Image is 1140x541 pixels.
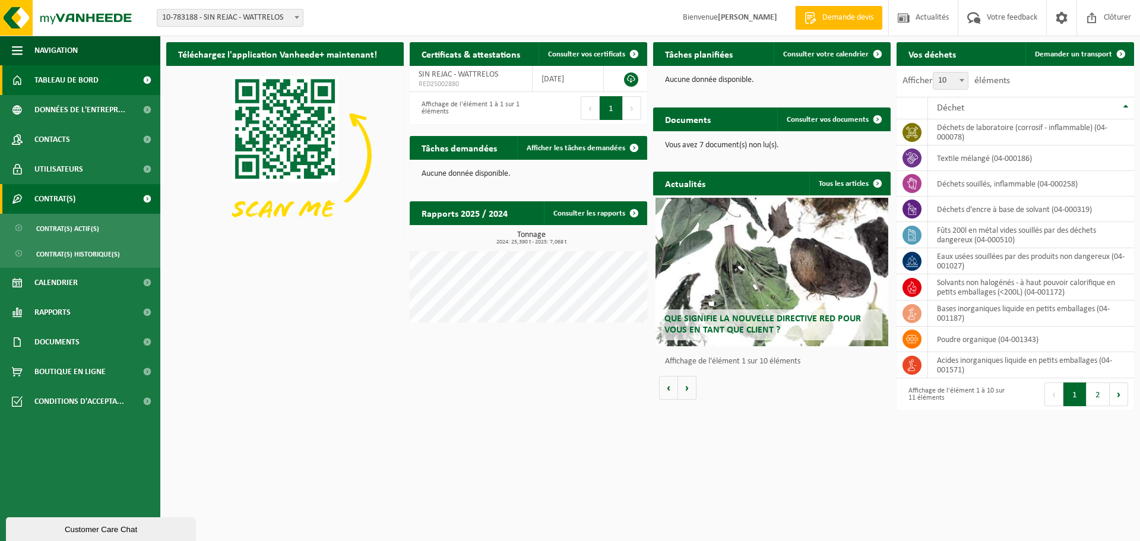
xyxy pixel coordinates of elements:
[928,145,1134,171] td: textile mélangé (04-000186)
[34,387,124,416] span: Conditions d'accepta...
[665,357,885,366] p: Affichage de l'élément 1 sur 10 éléments
[1110,382,1128,406] button: Next
[3,217,157,239] a: Contrat(s) actif(s)
[1044,382,1063,406] button: Previous
[795,6,882,30] a: Demande devis
[902,76,1010,86] label: Afficher éléments
[933,72,968,90] span: 10
[928,171,1134,197] td: déchets souillés, inflammable (04-000258)
[416,95,522,121] div: Affichage de l'élément 1 à 1 sur 1 éléments
[539,42,646,66] a: Consulter vos certificats
[34,154,83,184] span: Utilisateurs
[928,352,1134,378] td: acides inorganiques liquide en petits emballages (04-001571)
[1063,382,1087,406] button: 1
[34,357,106,387] span: Boutique en ligne
[653,172,717,195] h2: Actualités
[527,144,625,152] span: Afficher les tâches demandées
[410,42,532,65] h2: Certificats & attestations
[819,12,876,24] span: Demande devis
[419,80,523,89] span: RED25002880
[777,107,889,131] a: Consulter vos documents
[928,274,1134,300] td: solvants non halogénés - à haut pouvoir calorifique en petits emballages (<200L) (04-001172)
[3,242,157,265] a: Contrat(s) historique(s)
[897,42,968,65] h2: Vos déchets
[928,222,1134,248] td: fûts 200l en métal vides souillés par des déchets dangereux (04-000510)
[416,239,647,245] span: 2024: 25,390 t - 2025: 7,068 t
[783,50,869,58] span: Consulter votre calendrier
[1087,382,1110,406] button: 2
[718,13,777,22] strong: [PERSON_NAME]
[34,327,80,357] span: Documents
[928,119,1134,145] td: déchets de laboratoire (corrosif - inflammable) (04-000078)
[659,376,678,400] button: Vorige
[544,201,646,225] a: Consulter les rapports
[665,76,879,84] p: Aucune donnée disponible.
[36,217,99,240] span: Contrat(s) actif(s)
[410,201,520,224] h2: Rapports 2025 / 2024
[902,381,1009,407] div: Affichage de l'élément 1 à 10 sur 11 éléments
[653,107,723,131] h2: Documents
[166,42,389,65] h2: Téléchargez l'application Vanheede+ maintenant!
[416,231,647,245] h3: Tonnage
[655,198,888,346] a: Que signifie la nouvelle directive RED pour vous en tant que client ?
[581,96,600,120] button: Previous
[928,327,1134,352] td: poudre organique (04-001343)
[422,170,635,178] p: Aucune donnée disponible.
[1035,50,1112,58] span: Demander un transport
[678,376,696,400] button: Volgende
[533,66,604,92] td: [DATE]
[517,136,646,160] a: Afficher les tâches demandées
[34,184,75,214] span: Contrat(s)
[419,70,498,79] span: SIN REJAC - WATTRELOS
[36,243,120,265] span: Contrat(s) historique(s)
[787,116,869,124] span: Consulter vos documents
[157,9,303,27] span: 10-783188 - SIN REJAC - WATTRELOS
[410,136,509,159] h2: Tâches demandées
[166,66,404,244] img: Download de VHEPlus App
[34,125,70,154] span: Contacts
[34,298,71,327] span: Rapports
[157,10,303,26] span: 10-783188 - SIN REJAC - WATTRELOS
[6,515,198,541] iframe: chat widget
[809,172,889,195] a: Tous les articles
[774,42,889,66] a: Consulter votre calendrier
[653,42,745,65] h2: Tâches planifiées
[937,103,964,113] span: Déchet
[34,36,78,65] span: Navigation
[933,72,968,89] span: 10
[1025,42,1133,66] a: Demander un transport
[664,314,861,335] span: Que signifie la nouvelle directive RED pour vous en tant que client ?
[600,96,623,120] button: 1
[34,268,78,298] span: Calendrier
[665,141,879,150] p: Vous avez 7 document(s) non lu(s).
[928,197,1134,222] td: déchets d'encre à base de solvant (04-000319)
[623,96,641,120] button: Next
[928,248,1134,274] td: eaux usées souillées par des produits non dangereux (04-001027)
[34,95,125,125] span: Données de l'entrepr...
[34,65,99,95] span: Tableau de bord
[548,50,625,58] span: Consulter vos certificats
[928,300,1134,327] td: bases inorganiques liquide en petits emballages (04-001187)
